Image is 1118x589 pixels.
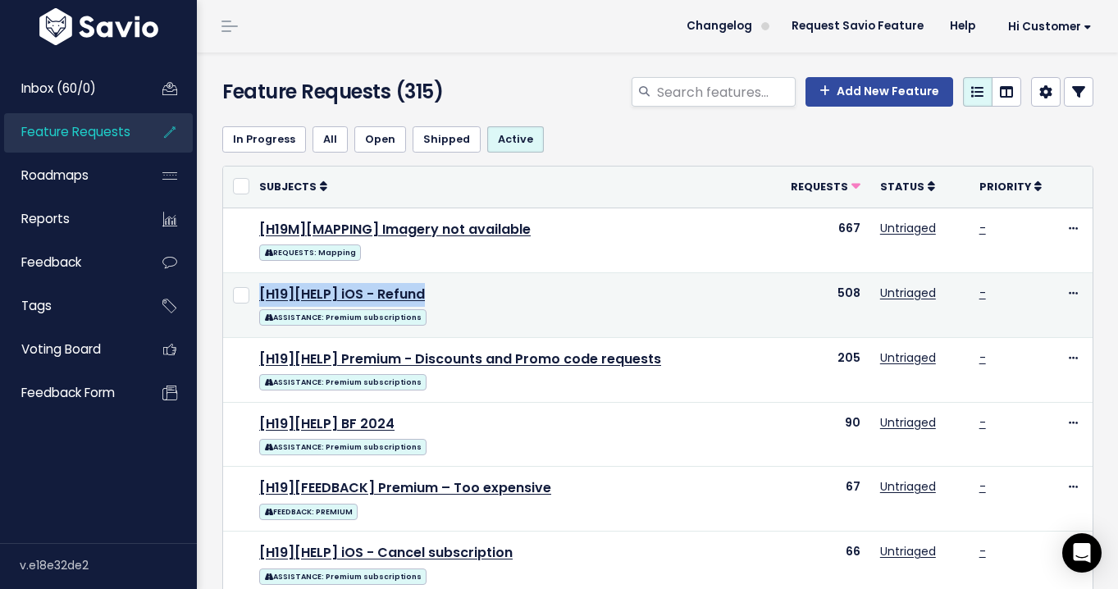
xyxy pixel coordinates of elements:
[259,371,427,391] a: ASSISTANCE: Premium subscriptions
[979,178,1042,194] a: Priority
[776,467,870,532] td: 67
[880,285,936,301] a: Untriaged
[259,504,358,520] span: FEEDBACK: PREMIUM
[880,220,936,236] a: Untriaged
[21,253,81,271] span: Feedback
[259,565,427,586] a: ASSISTANCE: Premium subscriptions
[259,478,551,497] a: [H19][FEEDBACK] Premium – Too expensive
[259,568,427,585] span: ASSISTANCE: Premium subscriptions
[4,113,136,151] a: Feature Requests
[259,439,427,455] span: ASSISTANCE: Premium subscriptions
[979,414,986,431] a: -
[259,309,427,326] span: ASSISTANCE: Premium subscriptions
[880,180,924,194] span: Status
[880,349,936,366] a: Untriaged
[880,178,935,194] a: Status
[21,80,96,97] span: Inbox (60/0)
[776,208,870,272] td: 667
[776,337,870,402] td: 205
[259,220,531,239] a: [H19M][MAPPING] Imagery not available
[937,14,988,39] a: Help
[259,178,327,194] a: Subjects
[805,77,953,107] a: Add New Feature
[259,436,427,456] a: ASSISTANCE: Premium subscriptions
[313,126,348,153] a: All
[21,297,52,314] span: Tags
[4,244,136,281] a: Feedback
[4,331,136,368] a: Voting Board
[259,414,395,433] a: [H19][HELP] BF 2024
[880,478,936,495] a: Untriaged
[4,374,136,412] a: Feedback form
[487,126,544,153] a: Active
[655,77,796,107] input: Search features...
[259,543,513,562] a: [H19][HELP] iOS - Cancel subscription
[21,340,101,358] span: Voting Board
[21,167,89,184] span: Roadmaps
[21,123,130,140] span: Feature Requests
[1008,21,1092,33] span: Hi Customer
[259,374,427,390] span: ASSISTANCE: Premium subscriptions
[979,285,986,301] a: -
[1062,533,1102,573] div: Open Intercom Messenger
[4,157,136,194] a: Roadmaps
[354,126,406,153] a: Open
[880,414,936,431] a: Untriaged
[259,180,317,194] span: Subjects
[259,244,361,261] span: REQUESTS: Mapping
[979,543,986,559] a: -
[259,285,425,304] a: [H19][HELP] iOS - Refund
[35,8,162,45] img: logo-white.9d6f32f41409.svg
[259,349,661,368] a: [H19][HELP] Premium - Discounts and Promo code requests
[259,306,427,326] a: ASSISTANCE: Premium subscriptions
[979,478,986,495] a: -
[259,500,358,521] a: FEEDBACK: PREMIUM
[988,14,1105,39] a: Hi Customer
[222,126,1093,153] ul: Filter feature requests
[979,220,986,236] a: -
[791,180,848,194] span: Requests
[21,384,115,401] span: Feedback form
[222,77,496,107] h4: Feature Requests (315)
[979,349,986,366] a: -
[791,178,860,194] a: Requests
[687,21,752,32] span: Changelog
[979,180,1031,194] span: Priority
[4,70,136,107] a: Inbox (60/0)
[4,287,136,325] a: Tags
[20,544,197,587] div: v.e18e32de2
[259,241,361,262] a: REQUESTS: Mapping
[778,14,937,39] a: Request Savio Feature
[4,200,136,238] a: Reports
[776,272,870,337] td: 508
[222,126,306,153] a: In Progress
[776,402,870,467] td: 90
[413,126,481,153] a: Shipped
[880,543,936,559] a: Untriaged
[21,210,70,227] span: Reports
